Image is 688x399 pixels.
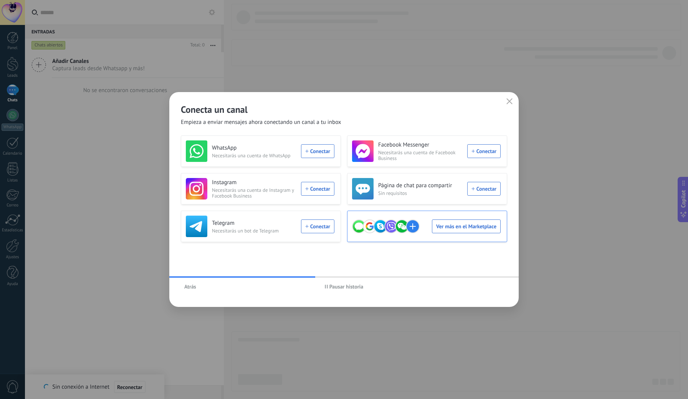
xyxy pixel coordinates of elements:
[212,144,296,152] h3: WhatsApp
[378,182,463,190] h3: Página de chat para compartir
[378,190,463,196] span: Sin requisitos
[212,187,296,199] span: Necesitarás una cuenta de Instagram y Facebook Business
[212,153,296,158] span: Necesitarás una cuenta de WhatsApp
[181,104,507,115] h2: Conecta un canal
[329,284,364,289] span: Pausar historia
[181,119,341,126] span: Empieza a enviar mensajes ahora conectando un canal a tu inbox
[184,284,196,289] span: Atrás
[378,150,463,161] span: Necesitarás una cuenta de Facebook Business
[212,179,296,186] h3: Instagram
[378,141,463,149] h3: Facebook Messenger
[181,281,200,292] button: Atrás
[321,281,367,292] button: Pausar historia
[212,228,296,234] span: Necesitarás un bot de Telegram
[212,219,296,227] h3: Telegram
